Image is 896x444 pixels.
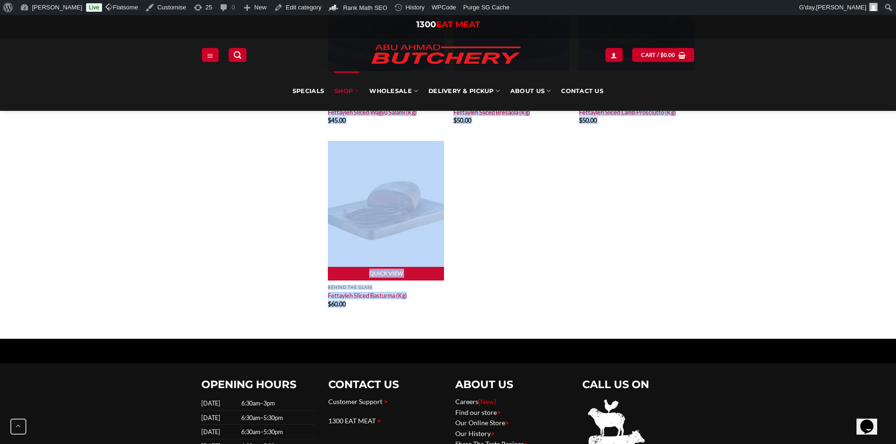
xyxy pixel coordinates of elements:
span: $ [328,300,331,308]
span: > [491,429,494,437]
span: $ [660,51,664,59]
a: Find our store> [455,408,500,416]
a: Search [229,48,246,62]
td: 6:30am–5:30pm [238,425,314,439]
a: Contact Us [561,71,603,111]
span: > [384,397,388,405]
bdi: 50.00 [579,117,597,124]
bdi: 0.00 [660,52,675,58]
a: Fettayleh Sliced Bresaola (Kg) [453,109,530,116]
bdi: 45.00 [328,117,346,124]
a: 1300EAT MEAT [416,19,480,30]
a: My account [605,48,622,62]
img: Abu Ahmad Butchery [364,39,528,71]
a: View cart [632,48,694,62]
span: $ [328,117,331,124]
h2: CONTACT US [328,378,441,391]
h2: OPENING HOURS [201,378,314,391]
span: $ [453,117,457,124]
span: 1300 [416,19,436,30]
img: Fettayleh Sliced Basturma (Kg) [328,141,444,280]
td: [DATE] [201,425,238,439]
iframe: chat widget [856,406,887,435]
a: Our History> [455,429,494,437]
a: Specials [293,71,324,111]
span: > [497,408,500,416]
td: [DATE] [201,397,238,411]
bdi: 60.00 [328,300,346,308]
a: Fettayleh Sliced Wagyu Salami (Kg) [328,109,417,116]
span: Rank Math SEO [343,4,387,11]
span: > [505,419,509,427]
a: Customer Support [328,397,382,405]
span: Cart / [641,51,675,59]
a: SHOP [334,71,359,111]
a: Fettayleh Sliced Lamb Prosciutto (Kg) [579,109,676,116]
a: Careers{New} [455,397,496,405]
a: Live [86,3,102,12]
a: Delivery & Pickup [428,71,500,111]
td: [DATE] [201,411,238,425]
a: Menu [202,48,219,62]
a: 1300 EAT MEAT [328,417,376,425]
a: Quick View [328,267,444,281]
h2: CALL US ON [582,378,695,391]
span: [PERSON_NAME] [816,4,866,11]
img: Avatar of Zacky Kawtharani [869,3,878,11]
h2: ABOUT US [455,378,568,391]
a: Our Online Store> [455,419,509,427]
button: Go to top [10,419,26,435]
td: 6:30am–5:30pm [238,411,314,425]
a: About Us [510,71,551,111]
td: 6:30am–3pm [238,397,314,411]
bdi: 50.00 [453,117,471,124]
span: EAT MEAT [436,19,480,30]
span: > [377,417,381,425]
a: Wholesale [369,71,418,111]
span: {New} [478,397,496,405]
span: $ [579,117,582,124]
p: Behind the Glass [328,285,444,290]
a: Fettayleh Sliced Basturma (Kg) [328,292,407,299]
